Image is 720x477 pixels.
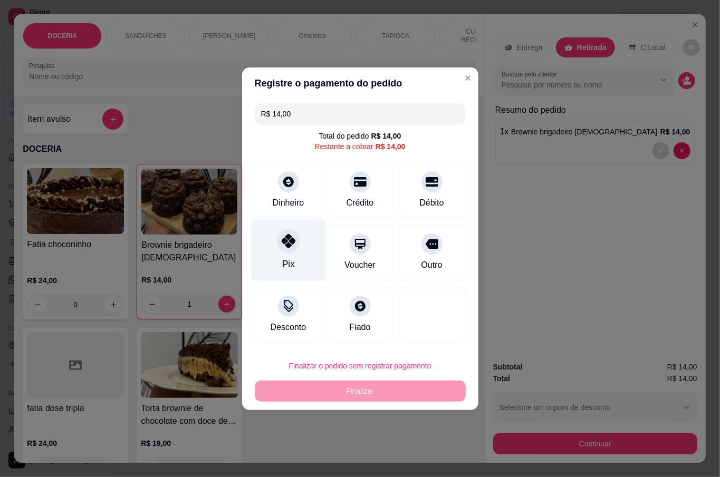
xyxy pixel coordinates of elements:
div: Total do pedido [319,131,401,141]
div: Débito [419,197,444,209]
div: Desconto [271,321,306,334]
div: Fiado [349,321,370,334]
div: R$ 14,00 [371,131,401,141]
div: Restante a cobrar [314,141,405,152]
button: Close [459,70,476,86]
button: Finalizar o pedido sem registrar pagamento [255,355,466,376]
div: Outro [421,259,442,271]
div: Dinheiro [273,197,304,209]
div: Crédito [347,197,374,209]
input: Ex.: hambúrguer de cordeiro [261,103,459,124]
div: R$ 14,00 [376,141,406,152]
div: Pix [282,257,294,271]
header: Registre o pagamento do pedido [242,67,478,99]
div: Voucher [344,259,376,271]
